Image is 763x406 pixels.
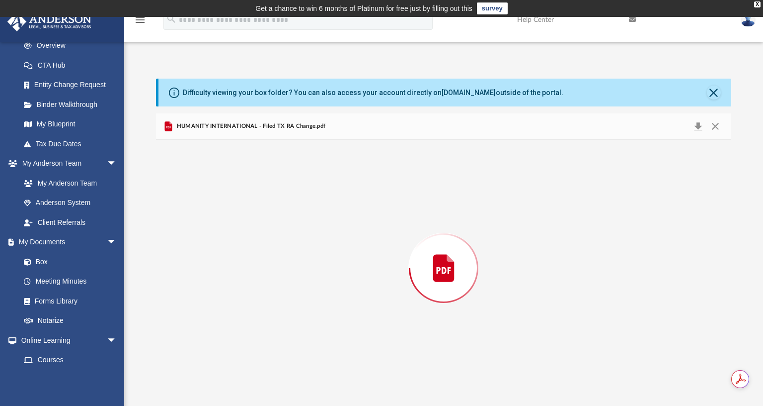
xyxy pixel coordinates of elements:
[16,16,24,24] img: logo_orange.svg
[38,59,89,65] div: Domain Overview
[14,95,132,114] a: Binder Walkthrough
[14,350,127,370] a: Courses
[26,26,109,34] div: Domain: [DOMAIN_NAME]
[255,2,472,14] div: Get a chance to win 6 months of Platinum for free just by filling out this
[4,12,94,31] img: Anderson Advisors Platinum Portal
[706,119,724,133] button: Close
[166,13,177,24] i: search
[174,122,325,131] span: HUMANITY INTERNATIONAL - Filed TX RA Change.pdf
[183,88,563,98] div: Difficulty viewing your box folder? You can also access your account directly on outside of the p...
[7,232,127,252] a: My Documentsarrow_drop_down
[99,58,107,66] img: tab_keywords_by_traffic_grey.svg
[14,311,127,331] a: Notarize
[741,12,756,27] img: User Pic
[156,113,731,397] div: Preview
[14,272,127,292] a: Meeting Minutes
[14,55,132,75] a: CTA Hub
[110,59,167,65] div: Keywords by Traffic
[7,330,127,350] a: Online Learningarrow_drop_down
[689,119,707,133] button: Download
[754,1,761,7] div: close
[134,14,146,26] i: menu
[27,58,35,66] img: tab_domain_overview_orange.svg
[14,134,132,154] a: Tax Due Dates
[14,75,132,95] a: Entity Change Request
[107,154,127,174] span: arrow_drop_down
[107,330,127,351] span: arrow_drop_down
[14,370,122,390] a: Video Training
[16,26,24,34] img: website_grey.svg
[14,114,127,134] a: My Blueprint
[14,193,127,213] a: Anderson System
[134,19,146,26] a: menu
[14,173,122,193] a: My Anderson Team
[442,89,496,97] a: [DOMAIN_NAME]
[14,291,122,311] a: Forms Library
[107,232,127,253] span: arrow_drop_down
[28,16,49,24] div: v 4.0.25
[14,36,132,56] a: Overview
[7,154,127,174] a: My Anderson Teamarrow_drop_down
[707,86,721,100] button: Close
[14,212,127,232] a: Client Referrals
[477,2,508,14] a: survey
[14,252,122,272] a: Box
